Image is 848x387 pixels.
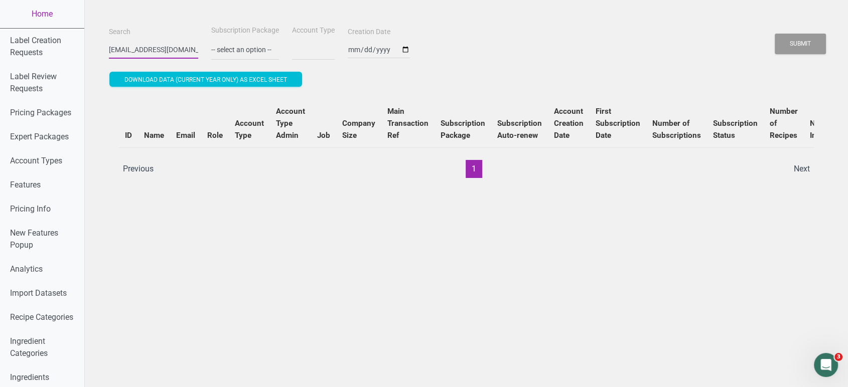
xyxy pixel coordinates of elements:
[109,89,824,188] div: Users
[770,107,798,140] b: Number of Recipes
[317,131,330,140] b: Job
[176,131,195,140] b: Email
[109,27,130,37] label: Search
[125,131,132,140] b: ID
[713,119,758,140] b: Subscription Status
[342,119,375,140] b: Company Size
[497,119,542,140] b: Subscription Auto-renew
[348,27,390,37] label: Creation Date
[775,34,826,54] button: Submit
[292,26,335,36] label: Account Type
[119,160,814,178] div: Page navigation example
[834,353,842,361] span: 3
[466,160,482,178] button: 1
[387,107,429,140] b: Main Transaction Ref
[276,107,305,140] b: Account Type Admin
[144,131,164,140] b: Name
[596,107,640,140] b: First Subscription Date
[211,26,279,36] label: Subscription Package
[235,119,264,140] b: Account Type
[652,119,701,140] b: Number of Subscriptions
[124,76,287,83] span: Download data (current year only) as excel sheet
[207,131,223,140] b: Role
[554,107,584,140] b: Account Creation Date
[109,72,302,87] button: Download data (current year only) as excel sheet
[814,353,838,377] iframe: Intercom live chat
[441,119,485,140] b: Subscription Package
